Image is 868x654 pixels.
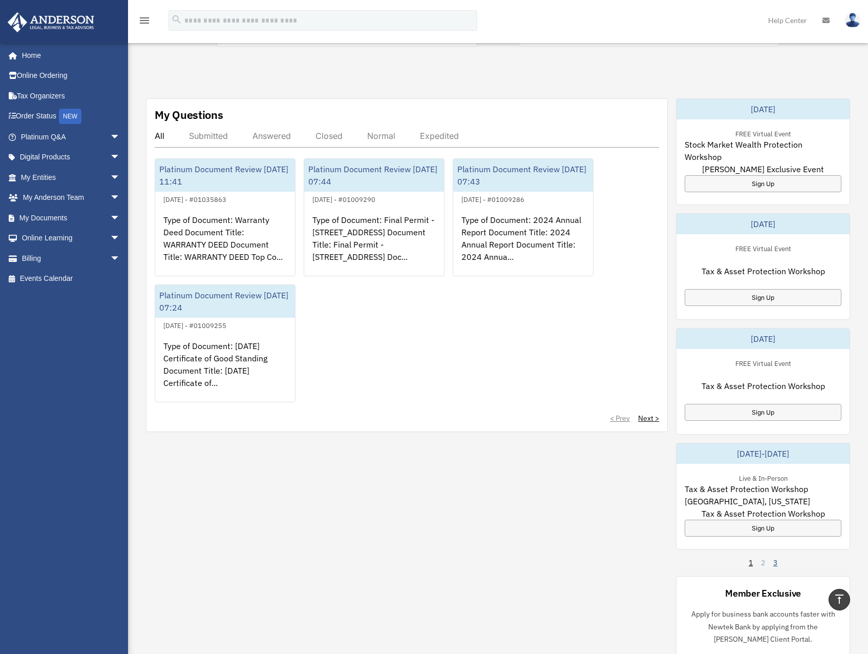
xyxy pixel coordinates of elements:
[453,159,593,192] div: Platinum Document Review [DATE] 07:43
[110,248,131,269] span: arrow_drop_down
[453,193,533,204] div: [DATE] - #01009286
[702,163,824,175] span: [PERSON_NAME] Exclusive Event
[7,106,136,127] a: Order StatusNEW
[845,13,860,28] img: User Pic
[638,413,659,423] a: Next >
[315,131,343,141] div: Closed
[155,206,295,285] div: Type of Document: Warranty Deed Document Title: WARRANTY DEED Document Title: WARRANTY DEED Top C...
[420,131,459,141] div: Expedited
[138,18,151,27] a: menu
[829,589,850,610] a: vertical_align_top
[171,14,182,25] i: search
[676,329,850,349] div: [DATE]
[304,193,384,204] div: [DATE] - #01009290
[7,269,136,289] a: Events Calendar
[727,357,799,368] div: FREE Virtual Event
[304,159,444,192] div: Platinum Document Review [DATE] 07:44
[7,188,136,208] a: My Anderson Teamarrow_drop_down
[155,159,295,192] div: Platinum Document Review [DATE] 11:41
[749,558,753,568] a: 1
[7,66,136,86] a: Online Ordering
[189,131,228,141] div: Submitted
[676,214,850,234] div: [DATE]
[110,147,131,168] span: arrow_drop_down
[727,128,799,138] div: FREE Virtual Event
[725,587,801,600] div: Member Exclusive
[773,558,777,568] a: 3
[685,175,841,192] a: Sign Up
[7,167,136,188] a: My Entitiesarrow_drop_down
[155,284,295,402] a: Platinum Document Review [DATE] 07:24[DATE] - #01009255Type of Document: [DATE] Certificate of Go...
[7,45,131,66] a: Home
[138,14,151,27] i: menu
[155,332,295,412] div: Type of Document: [DATE] Certificate of Good Standing Document Title: [DATE] Certificate of...
[155,107,223,122] div: My Questions
[453,206,593,285] div: Type of Document: 2024 Annual Report Document Title: 2024 Annual Report Document Title: 2024 Annu...
[304,158,444,276] a: Platinum Document Review [DATE] 07:44[DATE] - #01009290Type of Document: Final Permit - [STREET_A...
[7,127,136,147] a: Platinum Q&Aarrow_drop_down
[685,520,841,537] a: Sign Up
[252,131,291,141] div: Answered
[110,127,131,148] span: arrow_drop_down
[110,167,131,188] span: arrow_drop_down
[7,147,136,168] a: Digital Productsarrow_drop_down
[702,380,825,392] span: Tax & Asset Protection Workshop
[702,507,825,520] span: Tax & Asset Protection Workshop
[110,208,131,229] span: arrow_drop_down
[685,289,841,306] a: Sign Up
[155,193,235,204] div: [DATE] - #01035863
[110,228,131,249] span: arrow_drop_down
[453,158,594,276] a: Platinum Document Review [DATE] 07:43[DATE] - #01009286Type of Document: 2024 Annual Report Docum...
[833,593,845,605] i: vertical_align_top
[7,86,136,106] a: Tax Organizers
[155,158,295,276] a: Platinum Document Review [DATE] 11:41[DATE] - #01035863Type of Document: Warranty Deed Document T...
[7,208,136,228] a: My Documentsarrow_drop_down
[685,483,841,507] span: Tax & Asset Protection Workshop [GEOGRAPHIC_DATA], [US_STATE]
[685,138,841,163] span: Stock Market Wealth Protection Workshop
[5,12,97,32] img: Anderson Advisors Platinum Portal
[676,99,850,119] div: [DATE]
[7,228,136,249] a: Online Learningarrow_drop_down
[731,472,796,483] div: Live & In-Person
[685,404,841,421] a: Sign Up
[685,608,841,646] p: Apply for business bank accounts faster with Newtek Bank by applying from the [PERSON_NAME] Clien...
[676,443,850,464] div: [DATE]-[DATE]
[155,319,235,330] div: [DATE] - #01009255
[727,242,799,253] div: FREE Virtual Event
[367,131,395,141] div: Normal
[155,285,295,318] div: Platinum Document Review [DATE] 07:24
[702,265,825,277] span: Tax & Asset Protection Workshop
[7,248,136,269] a: Billingarrow_drop_down
[110,188,131,209] span: arrow_drop_down
[155,131,164,141] div: All
[304,206,444,285] div: Type of Document: Final Permit - [STREET_ADDRESS] Document Title: Final Permit - [STREET_ADDRESS]...
[59,109,81,124] div: NEW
